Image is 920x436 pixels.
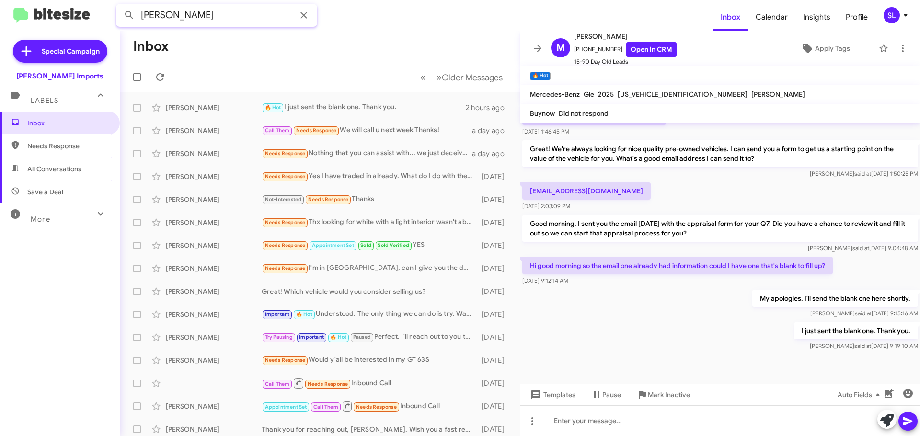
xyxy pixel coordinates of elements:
h1: Inbox [133,39,169,54]
span: [PERSON_NAME] [DATE] 9:15:16 AM [810,310,918,317]
button: Next [431,67,508,87]
span: Try Pausing [265,334,293,340]
span: 15-90 Day Old Leads [574,57,677,67]
span: [PERSON_NAME] [574,31,677,42]
span: 🔥 Hot [296,311,312,317]
button: Mark Inactive [629,386,698,403]
p: Hi good morning so the email one already had information could I have one that's blank to fill up? [522,257,833,274]
div: We will call u next week.Thanks! [262,125,472,136]
span: Mark Inactive [648,386,690,403]
div: [PERSON_NAME] [166,103,262,112]
a: Profile [838,3,875,31]
span: « [420,71,425,83]
span: All Conversations [27,164,81,174]
a: Inbox [713,3,748,31]
div: Inbound Call [262,377,477,389]
div: [PERSON_NAME] [166,126,262,135]
div: [DATE] [477,379,512,388]
nav: Page navigation example [415,67,508,87]
div: Understood. The only thing we can do is try. Was there any particular vehicle you had in mind to ... [262,309,477,320]
span: Appointment Set [265,404,307,410]
div: [PERSON_NAME] [166,241,262,250]
div: Great! Which vehicle would you consider selling us? [262,287,477,296]
div: [DATE] [477,333,512,342]
span: Needs Response [308,196,349,202]
span: 🔥 Hot [265,104,281,111]
div: [DATE] [477,402,512,411]
div: [DATE] [477,356,512,365]
span: [DATE] 1:46:45 PM [522,128,569,135]
div: Thank you for reaching out, [PERSON_NAME]. Wish you a fast recovery and we will talk soon. [262,425,477,434]
span: Paused [353,334,371,340]
span: [PERSON_NAME] [DATE] 1:50:25 PM [810,170,918,177]
span: said at [854,342,871,349]
span: Needs Response [265,219,306,225]
span: Call Them [265,381,290,387]
span: Needs Response [27,141,109,151]
span: [PERSON_NAME] [751,90,805,99]
span: Needs Response [356,404,397,410]
div: [PERSON_NAME] [166,287,262,296]
span: Gle [584,90,594,99]
span: Important [299,334,324,340]
span: [PERSON_NAME] [DATE] 9:19:10 AM [810,342,918,349]
div: [DATE] [477,287,512,296]
span: Not-Interested [265,196,302,202]
p: [EMAIL_ADDRESS][DOMAIN_NAME] [522,182,651,200]
button: Auto Fields [830,386,891,403]
span: Special Campaign [42,46,100,56]
span: [DATE] 9:12:14 AM [522,277,568,284]
div: SL [884,7,900,23]
span: Call Them [265,127,290,134]
p: Good morning. I sent you the email [DATE] with the appraisal form for your Q7. Did you have a cha... [522,215,918,242]
span: » [437,71,442,83]
span: Apply Tags [815,40,850,57]
span: Needs Response [296,127,337,134]
div: [PERSON_NAME] [166,333,262,342]
div: 2 hours ago [466,103,512,112]
div: [PERSON_NAME] [166,172,262,181]
div: Inbound Call [262,400,477,412]
span: Needs Response [265,150,306,157]
div: Perfect. I'll reach out to you then. Have a great trip! We'll talk soon. [262,332,477,343]
span: Pause [602,386,621,403]
button: Apply Tags [776,40,874,57]
button: Previous [414,67,431,87]
span: Buynow [530,109,555,118]
div: [DATE] [477,264,512,273]
span: Templates [528,386,575,403]
div: [DATE] [477,425,512,434]
div: [PERSON_NAME] [166,264,262,273]
div: [DATE] [477,172,512,181]
span: Inbox [27,118,109,128]
span: Older Messages [442,72,503,83]
div: Yes I have traded in already. What do I do with the old plates? [262,171,477,182]
button: Pause [583,386,629,403]
span: Call Them [313,404,338,410]
span: Needs Response [265,265,306,271]
span: said at [852,245,869,252]
p: I just sent the blank one. Thank you. [794,322,918,339]
div: [PERSON_NAME] [166,356,262,365]
div: [DATE] [477,241,512,250]
span: Important [265,311,290,317]
span: Labels [31,96,58,105]
div: I'm in [GEOGRAPHIC_DATA], can I give you the details and you can give me approximate How much? [262,263,477,274]
div: [PERSON_NAME] [166,149,262,158]
input: Search [116,4,317,27]
div: Nothing that you can assist with... we just deceived to wait! [262,148,472,159]
span: M [556,40,565,56]
span: Needs Response [265,173,306,179]
span: Needs Response [265,242,306,248]
span: Did not respond [559,109,609,118]
a: Calendar [748,3,795,31]
div: [DATE] [477,310,512,319]
button: Templates [520,386,583,403]
a: Insights [795,3,838,31]
div: YES [262,240,477,251]
div: Would y'all be interested in my GT 63S [262,355,477,366]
